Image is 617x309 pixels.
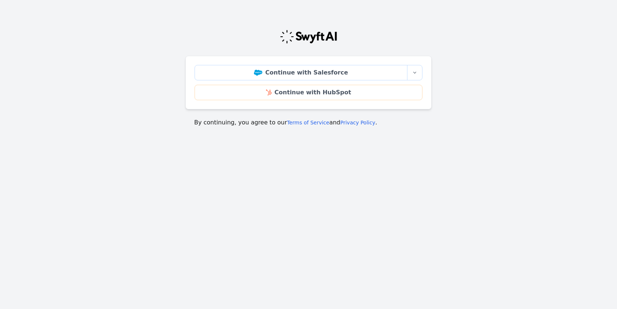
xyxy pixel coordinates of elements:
[254,70,262,76] img: Salesforce
[194,118,423,127] p: By continuing, you agree to our and .
[266,90,271,95] img: HubSpot
[280,29,337,44] img: Swyft Logo
[195,65,407,80] a: Continue with Salesforce
[287,120,329,126] a: Terms of Service
[195,85,422,100] a: Continue with HubSpot
[340,120,375,126] a: Privacy Policy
